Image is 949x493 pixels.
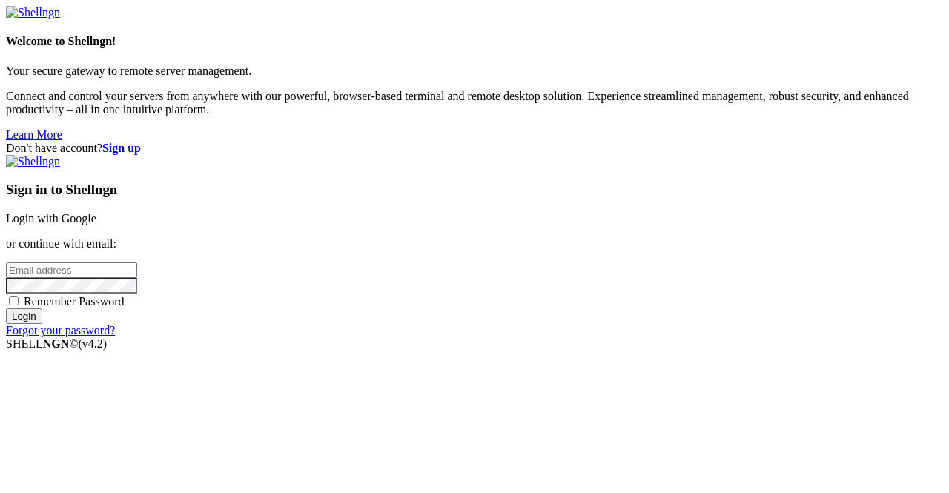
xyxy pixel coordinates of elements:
img: Shellngn [6,155,60,168]
img: Shellngn [6,6,60,19]
a: Sign up [102,142,141,154]
p: Connect and control your servers from anywhere with our powerful, browser-based terminal and remo... [6,90,943,116]
a: Forgot your password? [6,324,115,337]
span: 4.2.0 [79,337,108,350]
span: SHELL © [6,337,107,350]
b: NGN [43,337,70,350]
a: Login with Google [6,212,96,225]
input: Email address [6,262,137,278]
input: Remember Password [9,296,19,305]
h3: Sign in to Shellngn [6,182,943,198]
div: Don't have account? [6,142,943,155]
p: Your secure gateway to remote server management. [6,64,943,78]
h4: Welcome to Shellngn! [6,35,943,48]
span: Remember Password [24,295,125,308]
input: Login [6,308,42,324]
p: or continue with email: [6,237,943,251]
a: Learn More [6,128,62,141]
